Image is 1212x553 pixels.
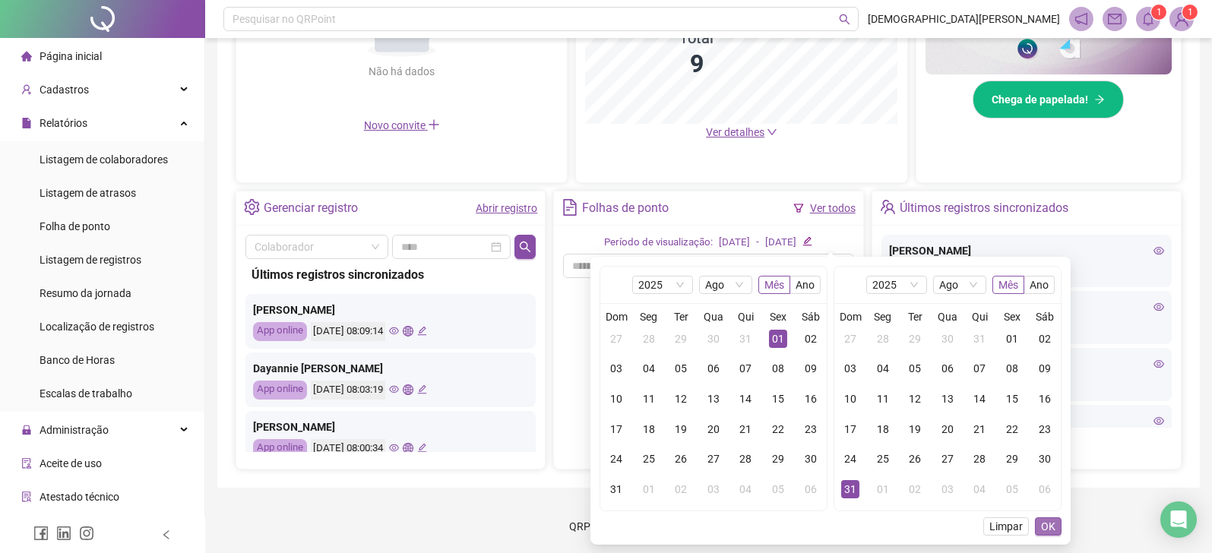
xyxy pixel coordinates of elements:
td: 2025-08-28 [964,444,996,475]
div: 30 [802,450,820,468]
div: 03 [607,359,625,378]
td: 2025-08-22 [996,414,1029,444]
th: Ter [665,310,698,324]
span: team [880,199,896,215]
td: 2025-08-09 [794,354,827,384]
span: Listagem de registros [40,254,141,266]
span: linkedin [56,526,71,541]
td: 2025-08-27 [932,444,964,475]
div: 12 [672,390,690,408]
td: 2025-07-27 [600,324,633,354]
div: 10 [841,390,859,408]
td: 2025-08-24 [834,444,867,475]
span: Ver detalhes [706,126,764,138]
td: 2025-08-13 [932,384,964,414]
span: Mês [764,279,784,291]
div: 02 [802,330,820,348]
div: 29 [672,330,690,348]
button: OK [1035,517,1062,536]
div: 17 [841,420,859,438]
div: App online [253,322,307,341]
div: Últimos registros sincronizados [252,265,530,284]
div: 23 [802,420,820,438]
span: edit [802,236,812,246]
div: 29 [1003,450,1021,468]
td: 2025-08-05 [665,354,698,384]
div: 28 [737,450,755,468]
div: [DATE] 08:09:14 [311,322,385,341]
td: 2025-08-19 [665,414,698,444]
span: 1 [1188,7,1193,17]
td: 2025-08-12 [899,384,932,414]
span: global [403,384,413,394]
span: Ago [705,276,746,293]
td: 2025-09-01 [867,474,900,504]
div: 15 [1003,390,1021,408]
div: [PERSON_NAME] [253,302,528,318]
div: 31 [737,330,755,348]
td: 2025-08-22 [762,414,795,444]
div: 29 [769,450,787,468]
th: Qui [729,310,762,324]
div: 27 [607,330,625,348]
td: 2025-08-21 [964,414,996,444]
div: 11 [874,390,892,408]
div: Dayannie [PERSON_NAME] [253,360,528,377]
div: 28 [971,450,989,468]
div: 06 [938,359,957,378]
div: Open Intercom Messenger [1160,501,1197,538]
td: 2025-07-31 [729,324,762,354]
span: search [519,241,531,253]
td: 2025-09-02 [899,474,932,504]
div: [DATE] 08:00:34 [311,439,385,458]
div: 27 [704,450,723,468]
th: Qua [932,310,964,324]
div: 31 [607,480,625,498]
div: 16 [802,390,820,408]
span: left [161,529,172,540]
div: 08 [1003,359,1021,378]
span: Administração [40,424,109,436]
div: 15 [769,390,787,408]
td: 2025-09-05 [762,474,795,504]
div: 03 [704,480,723,498]
td: 2025-09-02 [665,474,698,504]
span: eye [389,326,399,336]
div: 20 [938,420,957,438]
th: Seg [633,310,666,324]
td: 2025-07-30 [698,324,730,354]
td: 2025-08-28 [729,444,762,475]
span: Novo convite [364,119,440,131]
div: App online [253,439,307,458]
span: Cadastros [40,84,89,96]
span: eye [1153,245,1164,256]
td: 2025-08-13 [698,384,730,414]
span: mail [1108,12,1122,26]
div: 01 [874,480,892,498]
span: audit [21,457,32,468]
div: Últimos registros sincronizados [900,195,1068,221]
a: Ver todos [810,202,856,214]
div: 03 [841,359,859,378]
td: 2025-08-11 [867,384,900,414]
th: Sáb [794,310,827,324]
span: facebook [33,526,49,541]
div: 22 [769,420,787,438]
span: down [767,127,777,137]
td: 2025-09-01 [633,474,666,504]
div: 16 [1036,390,1054,408]
div: 21 [971,420,989,438]
span: plus [428,118,440,131]
div: 12 [906,390,924,408]
div: 22 [1003,420,1021,438]
span: filter [793,203,804,213]
td: 2025-07-27 [834,324,867,354]
span: home [21,50,32,61]
td: 2025-08-17 [600,414,633,444]
span: solution [21,491,32,501]
th: Sáb [1028,310,1061,324]
span: Relatórios [40,117,87,129]
div: 05 [672,359,690,378]
div: 04 [874,359,892,378]
div: Folhas de ponto [582,195,669,221]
